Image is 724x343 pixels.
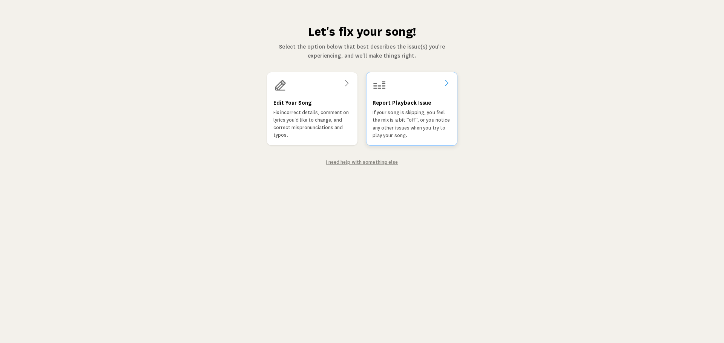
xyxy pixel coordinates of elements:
[373,109,451,139] p: If your song is skipping, you feel the mix is a bit “off”, or you notice any other issues when yo...
[267,72,357,145] a: Edit Your SongFix incorrect details, comment on lyrics you'd like to change, and correct mispronu...
[266,42,458,60] p: Select the option below that best describes the issue(s) you're experiencing, and we'll make thin...
[273,109,351,139] p: Fix incorrect details, comment on lyrics you'd like to change, and correct mispronunciations and ...
[373,98,431,107] h3: Report Playback Issue
[367,72,457,145] a: Report Playback IssueIf your song is skipping, you feel the mix is a bit “off”, or you notice any...
[273,98,311,107] h3: Edit Your Song
[326,160,398,165] a: I need help with something else
[266,24,458,39] h1: Let's fix your song!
